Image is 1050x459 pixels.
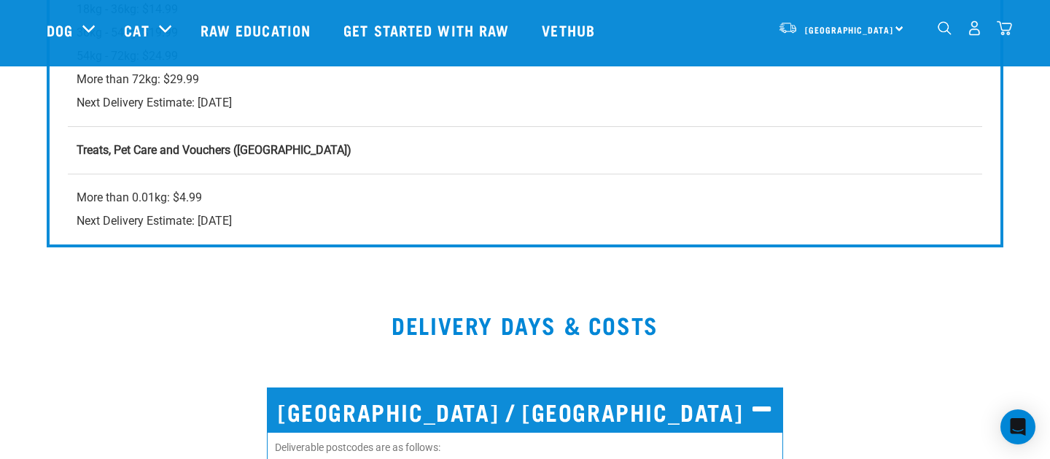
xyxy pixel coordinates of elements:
[47,19,73,41] a: Dog
[77,186,973,233] div: Next Delivery Estimate: [DATE]
[967,20,982,36] img: user.png
[186,1,329,59] a: Raw Education
[124,19,149,41] a: Cat
[275,440,775,455] p: Deliverable postcodes are as follows:
[77,186,973,209] p: More than 0.01kg: $4.99
[329,1,527,59] a: Get started with Raw
[938,21,952,35] img: home-icon-1@2x.png
[1000,409,1035,444] div: Open Intercom Messenger
[527,1,613,59] a: Vethub
[778,21,798,34] img: van-moving.png
[805,27,893,32] span: [GEOGRAPHIC_DATA]
[77,68,973,91] p: More than 72kg: $29.99
[997,20,1012,36] img: home-icon@2x.png
[267,387,783,432] h2: [GEOGRAPHIC_DATA] / [GEOGRAPHIC_DATA]
[77,143,351,157] strong: Treats, Pet Care and Vouchers ([GEOGRAPHIC_DATA])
